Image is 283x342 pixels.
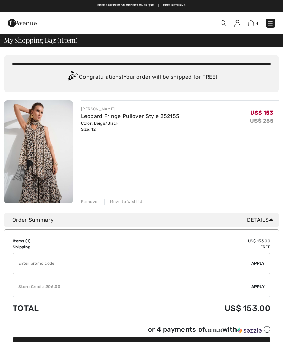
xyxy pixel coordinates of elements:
div: [PERSON_NAME] [81,106,180,112]
img: 1ère Avenue [8,16,37,30]
span: 1 [27,239,29,243]
span: 1 [59,35,62,44]
input: Promo code [13,253,251,274]
span: Apply [251,260,265,266]
s: US$ 255 [250,118,273,124]
span: US$ 153 [250,109,273,116]
a: Leopard Fringe Pullover Style 252155 [81,113,180,119]
span: 1 [256,21,258,26]
img: Leopard Fringe Pullover Style 252155 [4,100,73,203]
img: Menu [267,20,274,27]
a: Free Returns [163,3,186,8]
td: Free [107,244,270,250]
img: My Info [234,20,240,27]
img: Sezzle [237,327,262,334]
img: Shopping Bag [248,20,254,26]
span: | [158,3,159,8]
div: Move to Wishlist [104,199,143,205]
div: or 4 payments of with [148,325,270,334]
span: Apply [251,284,265,290]
div: Order Summary [12,216,276,224]
a: 1 [248,19,258,27]
div: Remove [81,199,98,205]
td: Items ( ) [13,238,107,244]
img: Congratulation2.svg [65,71,79,84]
a: Free shipping on orders over $99 [97,3,154,8]
td: Total [13,297,107,320]
td: US$ 153.00 [107,297,270,320]
td: Shipping [13,244,107,250]
a: 1ère Avenue [8,19,37,26]
span: US$ 38.25 [205,329,222,333]
td: US$ 153.00 [107,238,270,244]
div: Congratulations! Your order will be shipped for FREE! [12,71,271,84]
div: Store Credit: 206.00 [13,284,251,290]
div: or 4 payments ofUS$ 38.25withSezzle Click to learn more about Sezzle [13,325,270,337]
span: Details [247,216,276,224]
div: Color: Beige/Black Size: 12 [81,120,180,133]
img: Search [221,20,226,26]
span: My Shopping Bag ( Item) [4,37,78,43]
